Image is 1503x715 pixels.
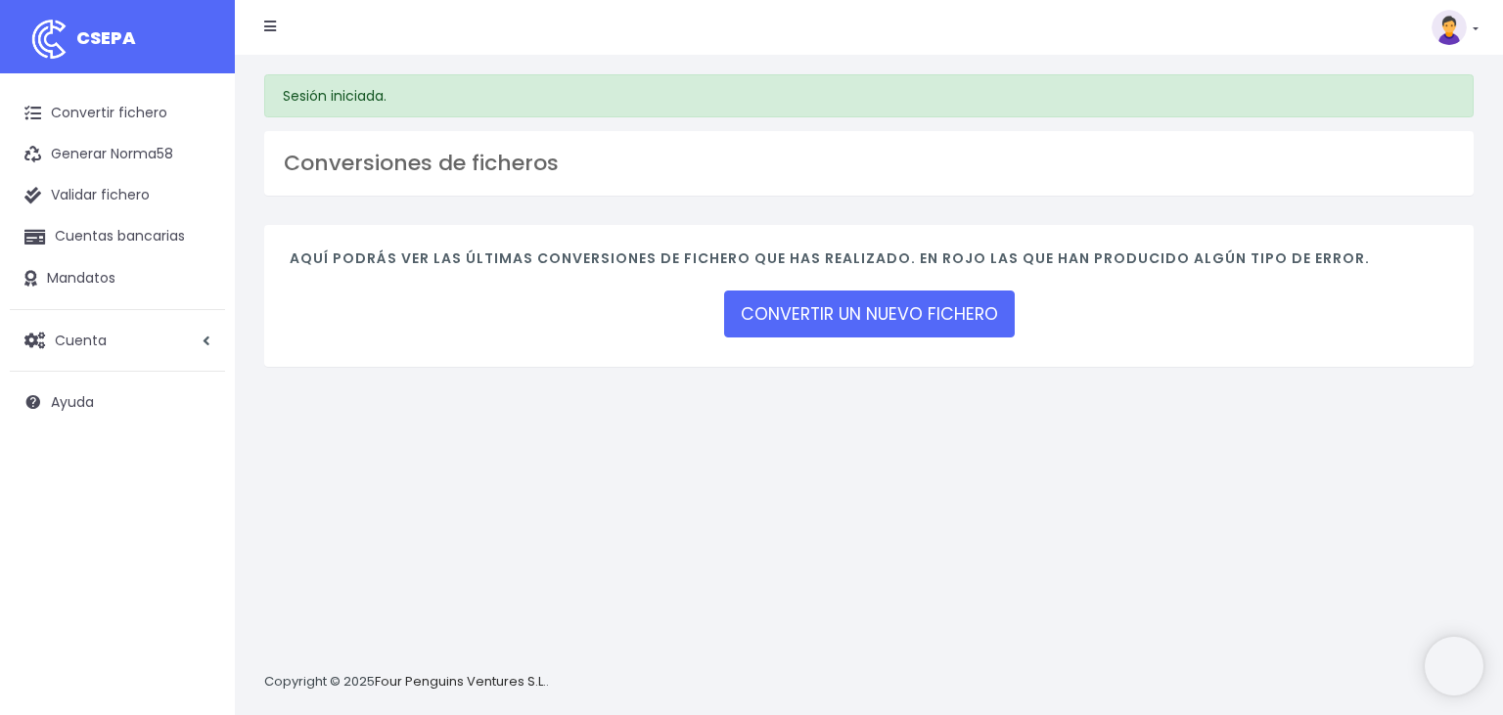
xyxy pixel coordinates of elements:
[24,15,73,64] img: logo
[10,381,225,423] a: Ayuda
[10,134,225,175] a: Generar Norma58
[264,74,1474,117] div: Sesión iniciada.
[10,175,225,216] a: Validar fichero
[1432,10,1467,45] img: profile
[284,151,1454,176] h3: Conversiones de ficheros
[10,93,225,134] a: Convertir fichero
[264,672,549,693] p: Copyright © 2025 .
[375,672,546,691] a: Four Penguins Ventures S.L.
[10,216,225,257] a: Cuentas bancarias
[76,25,136,50] span: CSEPA
[51,392,94,412] span: Ayuda
[10,258,225,299] a: Mandatos
[10,320,225,361] a: Cuenta
[55,330,107,349] span: Cuenta
[724,290,1015,337] a: CONVERTIR UN NUEVO FICHERO
[290,250,1448,277] h4: Aquí podrás ver las últimas conversiones de fichero que has realizado. En rojo las que han produc...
